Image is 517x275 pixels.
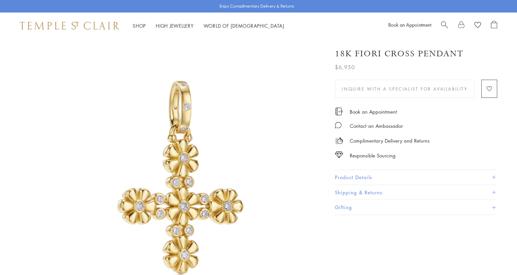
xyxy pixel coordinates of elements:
a: High JewelleryHigh Jewellery [156,22,194,29]
button: Shipping & Returns [335,185,497,200]
a: View Wishlist [474,21,481,31]
h1: 18K Fiori Cross Pendant [335,48,464,60]
button: Gifting [335,200,497,215]
div: Contact an Ambassador [350,122,403,130]
p: Enjoy Complimentary Delivery & Returns [219,3,294,10]
a: Search [441,21,448,31]
button: Inquire With A Specialist for Availability [335,80,475,98]
p: Complimentary Delivery and Returns [350,137,430,145]
img: MessageIcon-01_2.svg [335,122,341,128]
img: Temple St. Clair [20,22,119,30]
span: $6,950 [335,63,355,71]
img: icon_delivery.svg [335,137,343,145]
a: ShopShop [133,22,146,29]
a: Open Shopping Bag [491,21,497,31]
nav: Main navigation [133,22,284,30]
a: World of [DEMOGRAPHIC_DATA]World of [DEMOGRAPHIC_DATA] [204,22,284,29]
div: Responsible Sourcing [350,151,396,160]
img: icon_appointment.svg [335,108,343,115]
span: Inquire With A Specialist for Availability [342,85,468,93]
img: icon_sourcing.svg [335,151,343,158]
a: Book an Appointment [388,21,431,28]
a: Book an Appointment [350,108,397,115]
button: Product Details [335,170,497,185]
iframe: Gorgias live chat messenger [484,244,510,268]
